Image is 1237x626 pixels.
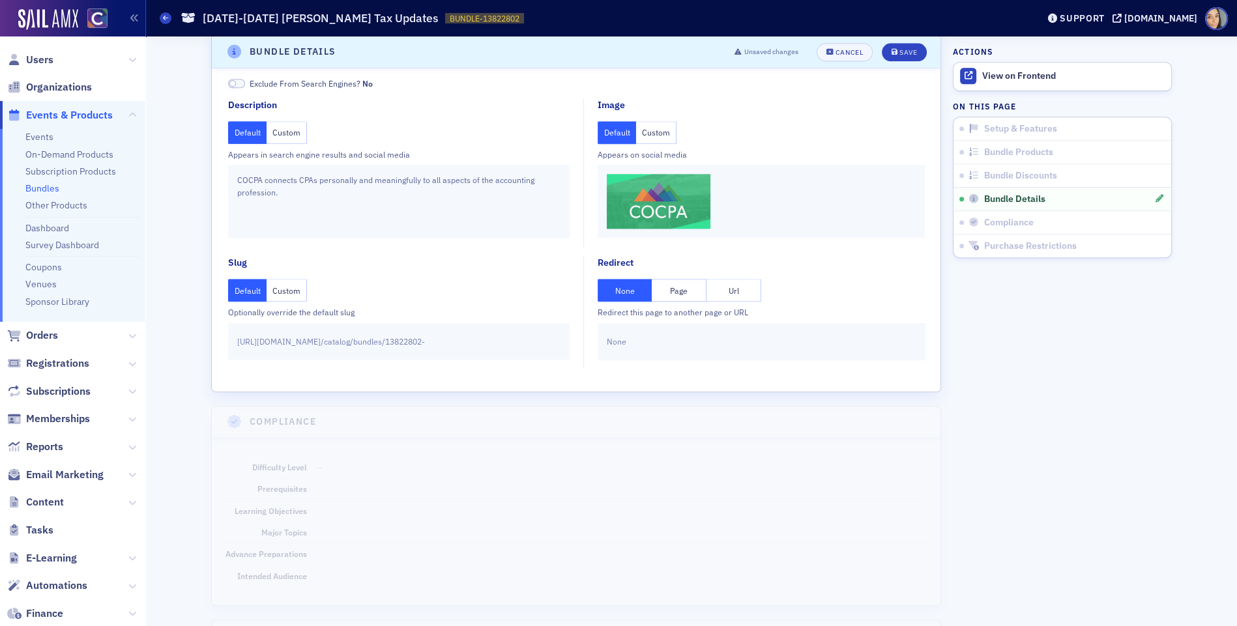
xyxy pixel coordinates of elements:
[953,46,993,57] h4: Actions
[250,78,373,89] span: Exclude From Search Engines?
[984,170,1057,182] span: Bundle Discounts
[450,13,519,24] span: BUNDLE-13822802
[7,606,63,621] a: Finance
[7,108,113,122] a: Events & Products
[598,323,925,360] div: None
[228,165,570,238] div: COCPA connects CPAs personally and meaningfully to all aspects of the accounting profession.
[25,239,99,251] a: Survey Dashboard
[25,296,89,307] a: Sponsor Library
[984,123,1057,135] span: Setup & Features
[228,149,570,160] div: Appears in search engine results and social media
[598,121,637,144] button: Default
[7,384,91,399] a: Subscriptions
[953,100,1172,112] h4: On this page
[228,79,245,89] span: No
[598,149,925,160] div: Appears on social media
[362,78,373,89] span: No
[984,240,1077,252] span: Purchase Restrictions
[228,98,277,112] div: Description
[25,222,69,234] a: Dashboard
[26,523,53,537] span: Tasks
[598,256,633,270] div: Redirect
[26,551,77,565] span: E-Learning
[78,8,108,31] a: View Homepage
[252,462,307,472] span: Difficulty Level
[26,412,90,426] span: Memberships
[228,306,570,318] div: Optionally override the default slug
[26,356,89,371] span: Registrations
[235,505,307,516] span: Learning Objectives
[7,53,53,67] a: Users
[984,217,1034,229] span: Compliance
[226,548,307,559] span: Advance Preparations
[87,8,108,29] img: SailAMX
[982,70,1165,82] div: View on Frontend
[984,193,1045,205] span: Bundle Details
[250,415,316,429] h4: Compliance
[26,495,64,509] span: Content
[237,335,425,347] span: [URL][DOMAIN_NAME] / catalog/bundles/13822802-
[7,495,64,509] a: Content
[7,356,89,371] a: Registrations
[237,571,307,581] span: Intended Audience
[817,43,873,61] button: Cancel
[7,80,92,94] a: Organizations
[25,278,57,290] a: Venues
[26,468,104,482] span: Email Marketing
[7,523,53,537] a: Tasks
[953,63,1171,90] a: View on Frontend
[882,43,927,61] button: Save
[7,412,90,426] a: Memberships
[228,279,267,302] button: Default
[598,279,652,302] button: None
[7,551,77,565] a: E-Learning
[26,384,91,399] span: Subscriptions
[25,261,62,273] a: Coupons
[836,49,863,56] div: Cancel
[261,527,307,537] span: Major Topics
[26,578,87,593] span: Automations
[899,49,917,56] div: Save
[25,131,53,143] a: Events
[25,182,59,194] a: Bundles
[250,46,336,59] h4: Bundle Details
[203,10,439,26] h1: [DATE]-[DATE] [PERSON_NAME] Tax Updates
[26,606,63,621] span: Finance
[25,149,113,160] a: On-Demand Products
[1113,14,1202,23] button: [DOMAIN_NAME]
[1124,12,1197,24] div: [DOMAIN_NAME]
[636,121,677,144] button: Custom
[257,483,307,494] span: Prerequisites
[7,328,58,343] a: Orders
[652,279,706,302] button: Page
[744,47,798,57] span: Unsaved changes
[984,147,1053,158] span: Bundle Products
[228,256,247,270] div: Slug
[228,121,267,144] button: Default
[18,9,78,30] img: SailAMX
[26,440,63,454] span: Reports
[267,279,307,302] button: Custom
[7,440,63,454] a: Reports
[26,108,113,122] span: Events & Products
[26,53,53,67] span: Users
[598,306,925,318] div: Redirect this page to another page or URL
[25,199,87,211] a: Other Products
[598,98,625,112] div: Image
[7,468,104,482] a: Email Marketing
[25,165,116,177] a: Subscription Products
[1205,7,1228,30] span: Profile
[26,328,58,343] span: Orders
[26,80,92,94] span: Organizations
[267,121,307,144] button: Custom
[7,578,87,593] a: Automations
[706,279,761,302] button: Url
[1060,12,1105,24] div: Support
[316,462,323,472] span: —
